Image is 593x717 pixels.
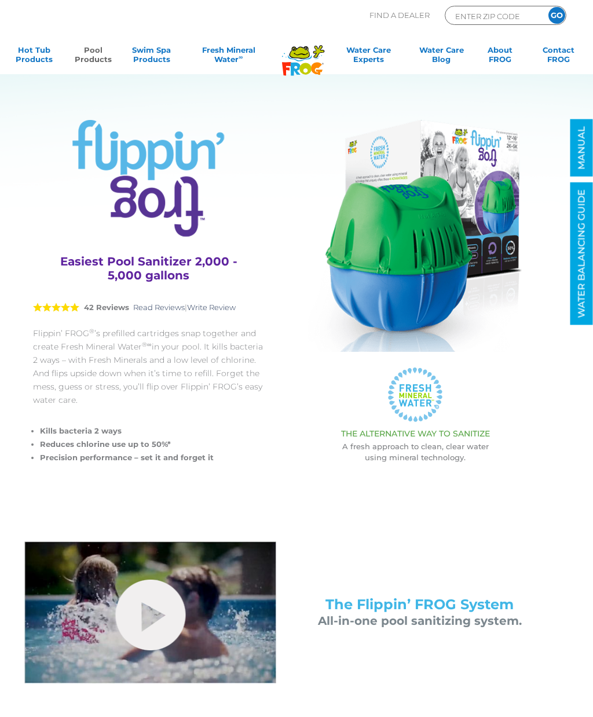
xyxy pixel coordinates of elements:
span: All-in-one pool sanitizing system. [318,614,522,628]
span: The Flippin’ FROG System [325,596,514,613]
p: Flippin’ FROG ’s prefilled cartridges snap together and create Fresh Mineral Water in your pool. ... [33,327,264,407]
img: Product Logo [72,120,225,237]
strong: 42 Reviews [84,303,129,312]
span: 5 [33,303,79,312]
li: Kills bacteria 2 ways [40,424,264,438]
img: Flippin' FROG product in front of packaging [308,120,522,352]
a: Water CareExperts [332,45,405,68]
li: Precision performance – set it and forget it [40,451,264,464]
p: A fresh approach to clean, clear water using mineral technology. [288,441,543,463]
a: Read Reviews [133,303,185,312]
p: Find A Dealer [369,6,430,25]
li: Reduces chlorine use up to 50%* [40,438,264,451]
a: MANUAL [570,119,593,177]
sup: ∞ [239,54,243,60]
img: flippin-frog-video-still [24,541,276,683]
h3: Easiest Pool Sanitizer 2,000 - 5,000 gallons [45,254,252,282]
a: WATER BALANCING GUIDE [570,183,593,325]
a: Water CareBlog [419,45,464,68]
a: Swim SpaProducts [129,45,174,68]
img: Frog Products Logo [276,30,331,76]
a: Hot TubProducts [12,45,57,68]
h3: THE ALTERNATIVE WAY TO SANITIZE [288,429,543,438]
div: | [33,289,264,327]
a: Write Review [187,303,236,312]
a: ContactFROG [536,45,581,68]
a: Fresh MineralWater∞ [188,45,270,68]
sup: ®∞ [142,341,152,348]
a: AboutFROG [477,45,523,68]
input: GO [548,7,565,24]
sup: ® [89,327,94,335]
a: PoolProducts [70,45,116,68]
